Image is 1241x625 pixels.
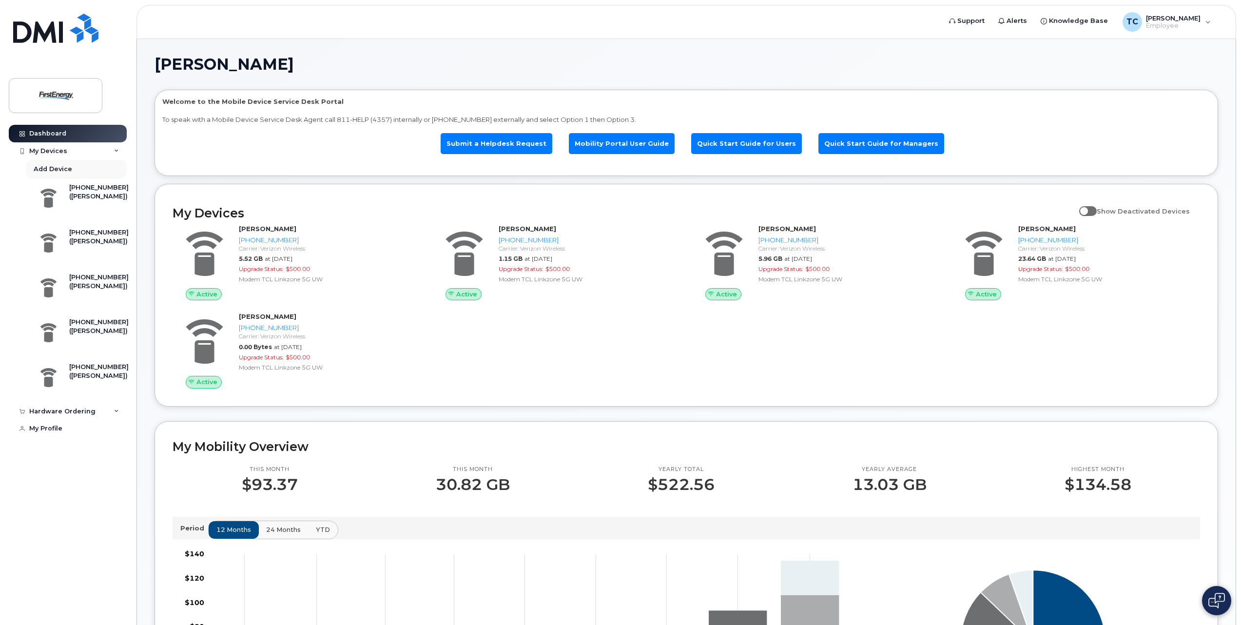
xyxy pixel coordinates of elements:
[239,312,296,320] strong: [PERSON_NAME]
[239,363,417,371] div: Modem TCL Linkzone 5G UW
[239,323,417,332] div: [PHONE_NUMBER]
[805,265,830,273] span: $500.00
[180,524,208,533] p: Period
[648,476,715,493] p: $522.56
[239,244,417,253] div: Carrier: Verizon Wireless
[545,265,570,273] span: $500.00
[242,476,298,493] p: $93.37
[239,332,417,340] div: Carrier: Verizon Wireless
[239,353,284,361] span: Upgrade Status:
[239,275,417,283] div: Modem TCL Linkzone 5G UW
[853,466,927,473] p: Yearly average
[758,235,936,245] div: [PHONE_NUMBER]
[499,244,677,253] div: Carrier: Verizon Wireless
[239,255,263,262] span: 5.52 GB
[952,224,1200,300] a: Active[PERSON_NAME][PHONE_NUMBER]Carrier: Verizon Wireless23.64 GBat [DATE]Upgrade Status:$500.00...
[239,225,296,233] strong: [PERSON_NAME]
[274,343,302,351] span: at [DATE]
[239,265,284,273] span: Upgrade Status:
[691,133,802,154] a: Quick Start Guide for Users
[239,343,272,351] span: 0.00 Bytes
[185,598,204,606] tspan: $100
[286,353,310,361] span: $500.00
[185,574,204,583] tspan: $120
[818,133,944,154] a: Quick Start Guide for Managers
[784,255,812,262] span: at [DATE]
[499,225,556,233] strong: [PERSON_NAME]
[173,439,1200,454] h2: My Mobility Overview
[1065,265,1089,273] span: $500.00
[569,133,675,154] a: Mobility Portal User Guide
[1048,255,1076,262] span: at [DATE]
[173,312,421,388] a: Active[PERSON_NAME][PHONE_NUMBER]Carrier: Verizon Wireless0.00 Bytesat [DATE]Upgrade Status:$500....
[265,255,292,262] span: at [DATE]
[162,97,1210,106] p: Welcome to the Mobile Device Service Desk Portal
[1018,244,1196,253] div: Carrier: Verizon Wireless
[1079,202,1087,210] input: Show Deactivated Devices
[173,224,421,300] a: Active[PERSON_NAME][PHONE_NUMBER]Carrier: Verizon Wireless5.52 GBat [DATE]Upgrade Status:$500.00M...
[758,265,803,273] span: Upgrade Status:
[441,133,552,154] a: Submit a Helpdesk Request
[499,265,543,273] span: Upgrade Status:
[436,466,510,473] p: This month
[692,224,940,300] a: Active[PERSON_NAME][PHONE_NUMBER]Carrier: Verizon Wireless5.96 GBat [DATE]Upgrade Status:$500.00M...
[758,244,936,253] div: Carrier: Verizon Wireless
[239,235,417,245] div: [PHONE_NUMBER]
[456,290,477,299] span: Active
[1018,235,1196,245] div: [PHONE_NUMBER]
[286,265,310,273] span: $500.00
[758,255,782,262] span: 5.96 GB
[499,235,677,245] div: [PHONE_NUMBER]
[1097,207,1190,215] span: Show Deactivated Devices
[185,549,204,558] tspan: $140
[266,525,301,534] span: 24 months
[155,57,294,72] span: [PERSON_NAME]
[499,275,677,283] div: Modem TCL Linkzone 5G UW
[162,115,1210,124] p: To speak with a Mobile Device Service Desk Agent call 811-HELP (4357) internally or [PHONE_NUMBER...
[196,377,217,387] span: Active
[1208,593,1225,608] img: Open chat
[196,290,217,299] span: Active
[781,561,839,595] g: 330-842-7453
[853,476,927,493] p: 13.03 GB
[173,206,1074,220] h2: My Devices
[242,466,298,473] p: This month
[758,225,816,233] strong: [PERSON_NAME]
[432,224,680,300] a: Active[PERSON_NAME][PHONE_NUMBER]Carrier: Verizon Wireless1.15 GBat [DATE]Upgrade Status:$500.00M...
[316,525,330,534] span: YTD
[499,255,523,262] span: 1.15 GB
[1018,225,1076,233] strong: [PERSON_NAME]
[436,476,510,493] p: 30.82 GB
[1065,466,1131,473] p: Highest month
[716,290,737,299] span: Active
[524,255,552,262] span: at [DATE]
[1065,476,1131,493] p: $134.58
[648,466,715,473] p: Yearly total
[1018,255,1046,262] span: 23.64 GB
[1018,265,1063,273] span: Upgrade Status:
[1018,275,1196,283] div: Modem TCL Linkzone 5G UW
[976,290,997,299] span: Active
[758,275,936,283] div: Modem TCL Linkzone 5G UW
